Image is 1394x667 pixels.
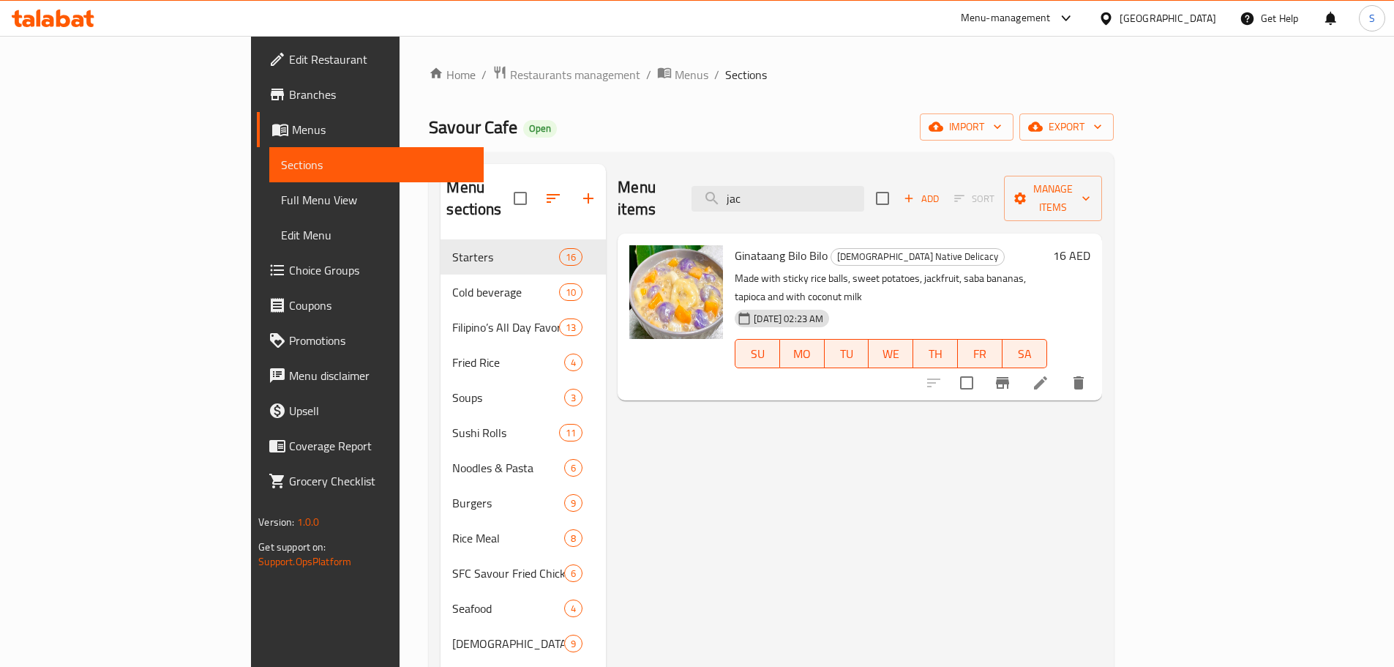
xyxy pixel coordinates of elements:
[258,513,294,532] span: Version:
[1369,10,1375,26] span: S
[1004,176,1102,221] button: Manage items
[564,529,582,547] div: items
[257,393,484,428] a: Upsell
[441,521,606,556] div: Rice Meal8
[289,261,472,279] span: Choice Groups
[725,66,767,83] span: Sections
[831,248,1005,266] div: Filipino Native Delicacy
[780,339,825,368] button: MO
[281,191,472,209] span: Full Menu View
[560,250,582,264] span: 16
[441,626,606,661] div: [DEMOGRAPHIC_DATA] Specials9
[629,245,723,339] img: Ginataang Bilo Bilo
[441,485,606,521] div: Burgers9
[735,245,828,267] span: Ginataang Bilo Bilo
[452,283,559,301] span: Cold beverage
[1032,374,1049,392] a: Edit menu item
[564,600,582,617] div: items
[452,318,559,336] span: Filipino’s All Day Favorites
[297,513,320,532] span: 1.0.0
[565,532,582,545] span: 8
[452,459,564,477] span: Noodles & Pasta
[523,122,557,135] span: Open
[289,367,472,384] span: Menu disclaimer
[564,564,582,582] div: items
[269,147,484,182] a: Sections
[281,226,472,244] span: Edit Menu
[565,391,582,405] span: 3
[869,339,913,368] button: WE
[289,472,472,490] span: Grocery Checklist
[257,358,484,393] a: Menu disclaimer
[571,181,606,216] button: Add section
[452,494,564,512] span: Burgers
[985,365,1020,400] button: Branch-specific-item
[289,437,472,455] span: Coverage Report
[452,600,564,617] div: Seafood
[831,343,863,365] span: TU
[1031,118,1102,136] span: export
[559,424,582,441] div: items
[564,459,582,477] div: items
[932,118,1002,136] span: import
[945,187,1004,210] span: Select section first
[825,339,869,368] button: TU
[452,354,564,371] span: Fried Rice
[452,529,564,547] span: Rice Meal
[1053,245,1090,266] h6: 16 AED
[565,602,582,616] span: 4
[452,564,564,582] span: SFC Savour Fried Chicken
[748,312,829,326] span: [DATE] 02:23 AM
[559,283,582,301] div: items
[714,66,719,83] li: /
[441,556,606,591] div: SFC Savour Fried Chicken6
[1008,343,1041,365] span: SA
[257,77,484,112] a: Branches
[920,113,1013,141] button: import
[289,86,472,103] span: Branches
[951,368,982,398] span: Select to update
[831,248,1004,265] span: [DEMOGRAPHIC_DATA] Native Delicacy
[269,182,484,217] a: Full Menu View
[441,239,606,275] div: Starters16
[258,537,326,556] span: Get support on:
[560,426,582,440] span: 11
[1003,339,1047,368] button: SA
[902,190,941,207] span: Add
[452,424,559,441] span: Sushi Rolls
[559,318,582,336] div: items
[257,288,484,323] a: Coupons
[898,187,945,210] span: Add item
[564,389,582,406] div: items
[565,567,582,581] span: 6
[735,339,780,368] button: SU
[867,183,898,214] span: Select section
[559,248,582,266] div: items
[919,343,952,365] span: TH
[536,181,571,216] span: Sort sections
[289,297,472,314] span: Coupons
[560,286,582,299] span: 10
[913,339,958,368] button: TH
[565,496,582,510] span: 9
[281,156,472,174] span: Sections
[452,389,564,406] span: Soups
[257,112,484,147] a: Menus
[565,356,582,370] span: 4
[257,42,484,77] a: Edit Restaurant
[441,450,606,485] div: Noodles & Pasta6
[289,332,472,349] span: Promotions
[560,321,582,335] span: 13
[964,343,997,365] span: FR
[741,343,774,365] span: SU
[564,354,582,371] div: items
[269,217,484,253] a: Edit Menu
[492,65,640,84] a: Restaurants management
